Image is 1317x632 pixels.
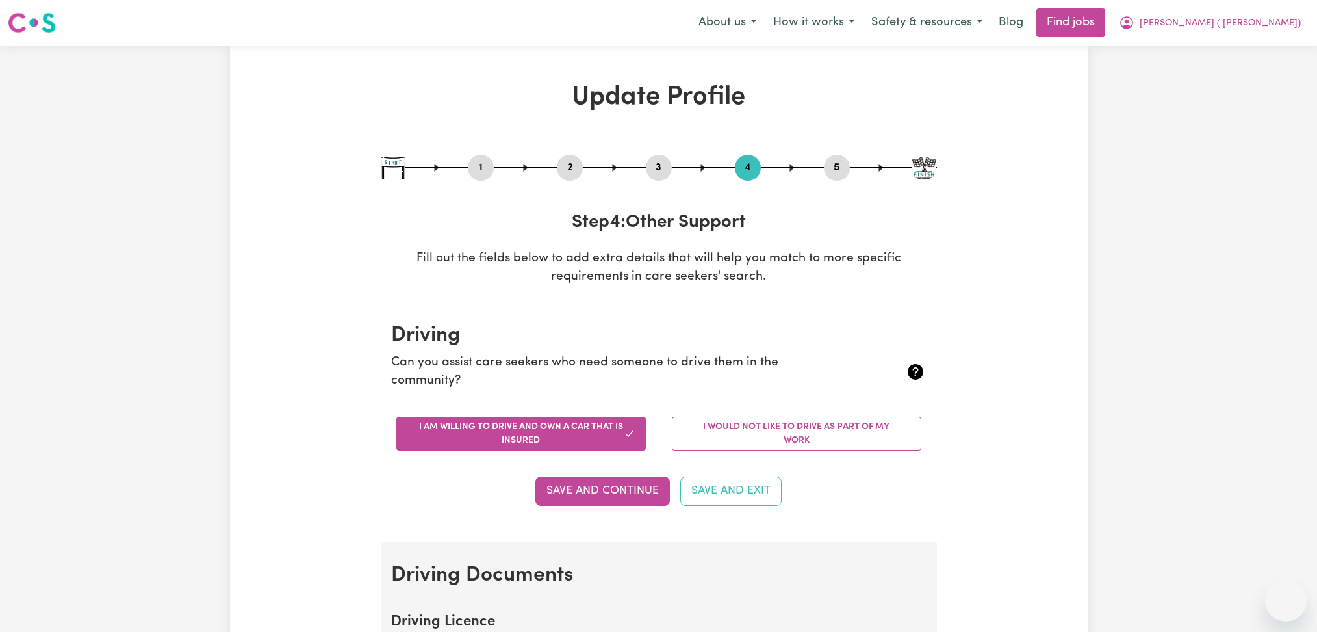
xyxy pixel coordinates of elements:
span: [PERSON_NAME] ( [PERSON_NAME]) [1140,16,1301,31]
button: Go to step 1 [468,159,494,176]
button: Safety & resources [863,9,991,36]
button: Save and Exit [680,477,782,505]
img: Careseekers logo [8,11,56,34]
h2: Driving Licence [391,614,927,631]
a: Find jobs [1036,8,1105,37]
button: Save and Continue [535,477,670,505]
h2: Driving [391,323,927,348]
button: I am willing to drive and own a car that is insured [396,417,646,451]
p: Fill out the fields below to add extra details that will help you match to more specific requirem... [381,250,937,287]
button: How it works [765,9,863,36]
p: Can you assist care seekers who need someone to drive them in the community? [391,354,838,391]
button: Go to step 5 [824,159,850,176]
button: My Account [1110,9,1309,36]
button: Go to step 4 [735,159,761,176]
a: Blog [991,8,1031,37]
button: Go to step 2 [557,159,583,176]
button: About us [690,9,765,36]
h1: Update Profile [381,82,937,113]
h2: Driving Documents [391,563,927,588]
button: I would not like to drive as part of my work [672,417,921,451]
iframe: Button to launch messaging window [1265,580,1307,622]
h3: Step 4 : Other Support [381,212,937,234]
a: Careseekers logo [8,8,56,38]
button: Go to step 3 [646,159,672,176]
